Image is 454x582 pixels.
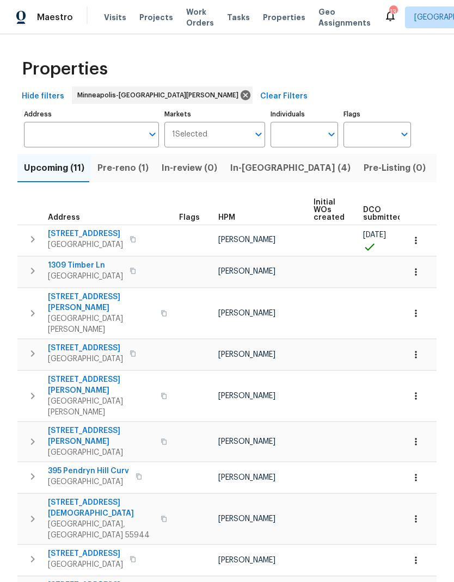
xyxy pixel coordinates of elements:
[186,7,214,28] span: Work Orders
[48,425,154,447] span: [STREET_ADDRESS][PERSON_NAME]
[218,268,275,275] span: [PERSON_NAME]
[72,86,253,104] div: Minneapolis-[GEOGRAPHIC_DATA][PERSON_NAME]
[218,556,275,564] span: [PERSON_NAME]
[48,292,154,313] span: [STREET_ADDRESS][PERSON_NAME]
[324,127,339,142] button: Open
[218,392,275,400] span: [PERSON_NAME]
[22,64,108,75] span: Properties
[218,351,275,358] span: [PERSON_NAME]
[48,354,123,364] span: [GEOGRAPHIC_DATA]
[48,548,123,559] span: [STREET_ADDRESS]
[48,447,154,458] span: [GEOGRAPHIC_DATA]
[77,90,243,101] span: Minneapolis-[GEOGRAPHIC_DATA][PERSON_NAME]
[218,214,235,221] span: HPM
[256,86,312,107] button: Clear Filters
[48,260,123,271] span: 1309 Timber Ln
[24,160,84,176] span: Upcoming (11)
[179,214,200,221] span: Flags
[271,111,338,117] label: Individuals
[389,7,397,17] div: 13
[37,12,73,23] span: Maestro
[97,160,149,176] span: Pre-reno (1)
[17,86,69,107] button: Hide filters
[227,14,250,21] span: Tasks
[48,239,123,250] span: [GEOGRAPHIC_DATA]
[164,111,266,117] label: Markets
[363,231,386,239] span: [DATE]
[48,497,154,519] span: [STREET_ADDRESS][DEMOGRAPHIC_DATA]
[218,438,275,445] span: [PERSON_NAME]
[48,519,154,541] span: [GEOGRAPHIC_DATA], [GEOGRAPHIC_DATA] 55944
[104,12,126,23] span: Visits
[251,127,266,142] button: Open
[343,111,411,117] label: Flags
[48,466,129,476] span: 395 Pendryn Hill Curv
[397,127,412,142] button: Open
[22,90,64,103] span: Hide filters
[48,396,154,418] span: [GEOGRAPHIC_DATA][PERSON_NAME]
[48,343,123,354] span: [STREET_ADDRESS]
[364,160,426,176] span: Pre-Listing (0)
[162,160,217,176] span: In-review (0)
[48,374,154,396] span: [STREET_ADDRESS][PERSON_NAME]
[363,206,402,221] span: DCO submitted
[48,228,123,239] span: [STREET_ADDRESS]
[139,12,173,23] span: Projects
[172,130,207,139] span: 1 Selected
[48,271,123,282] span: [GEOGRAPHIC_DATA]
[48,214,80,221] span: Address
[48,476,129,487] span: [GEOGRAPHIC_DATA]
[230,160,351,176] span: In-[GEOGRAPHIC_DATA] (4)
[218,236,275,244] span: [PERSON_NAME]
[218,309,275,317] span: [PERSON_NAME]
[48,313,154,335] span: [GEOGRAPHIC_DATA][PERSON_NAME]
[218,515,275,523] span: [PERSON_NAME]
[314,199,345,221] span: Initial WOs created
[48,559,123,570] span: [GEOGRAPHIC_DATA]
[260,90,308,103] span: Clear Filters
[145,127,160,142] button: Open
[263,12,305,23] span: Properties
[24,111,159,117] label: Address
[318,7,371,28] span: Geo Assignments
[218,474,275,481] span: [PERSON_NAME]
